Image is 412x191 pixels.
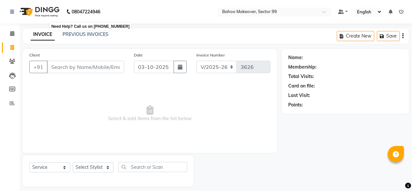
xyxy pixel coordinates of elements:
[288,92,310,99] div: Last Visit:
[134,52,143,58] label: Date
[288,54,303,61] div: Name:
[29,61,48,73] button: +91
[288,83,315,89] div: Card on file:
[47,61,124,73] input: Search by Name/Mobile/Email/Code
[288,64,317,71] div: Membership:
[17,3,61,21] img: logo
[29,81,270,146] span: Select & add items from the list below
[377,31,400,41] button: Save
[31,29,55,40] a: INVOICE
[196,52,225,58] label: Invoice Number
[72,3,100,21] b: 08047224946
[288,73,314,80] div: Total Visits:
[63,31,108,37] a: PREVIOUS INVOICES
[29,52,40,58] label: Client
[118,162,187,172] input: Search or Scan
[385,165,405,184] iframe: chat widget
[288,102,303,108] div: Points:
[337,31,374,41] button: Create New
